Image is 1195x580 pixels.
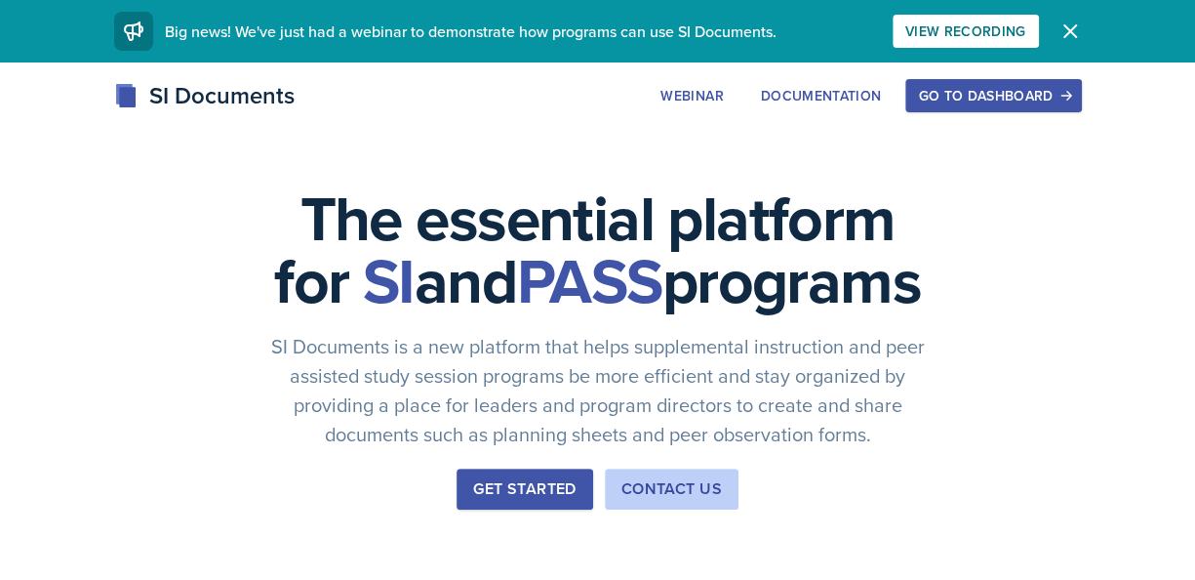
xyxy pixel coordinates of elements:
[165,21,777,42] span: Big news! We've just had a webinar to demonstrate how programs can use SI Documents.
[918,88,1068,104] div: Go to Dashboard
[621,477,722,501] div: Contact Us
[457,469,592,510] button: Get Started
[473,477,576,501] div: Get Started
[114,78,295,113] div: SI Documents
[761,88,882,104] div: Documentation
[905,23,1026,39] div: View Recording
[748,79,895,112] button: Documentation
[893,15,1039,48] button: View Recording
[605,469,738,510] button: Contact Us
[648,79,736,112] button: Webinar
[660,88,723,104] div: Webinar
[905,79,1081,112] button: Go to Dashboard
